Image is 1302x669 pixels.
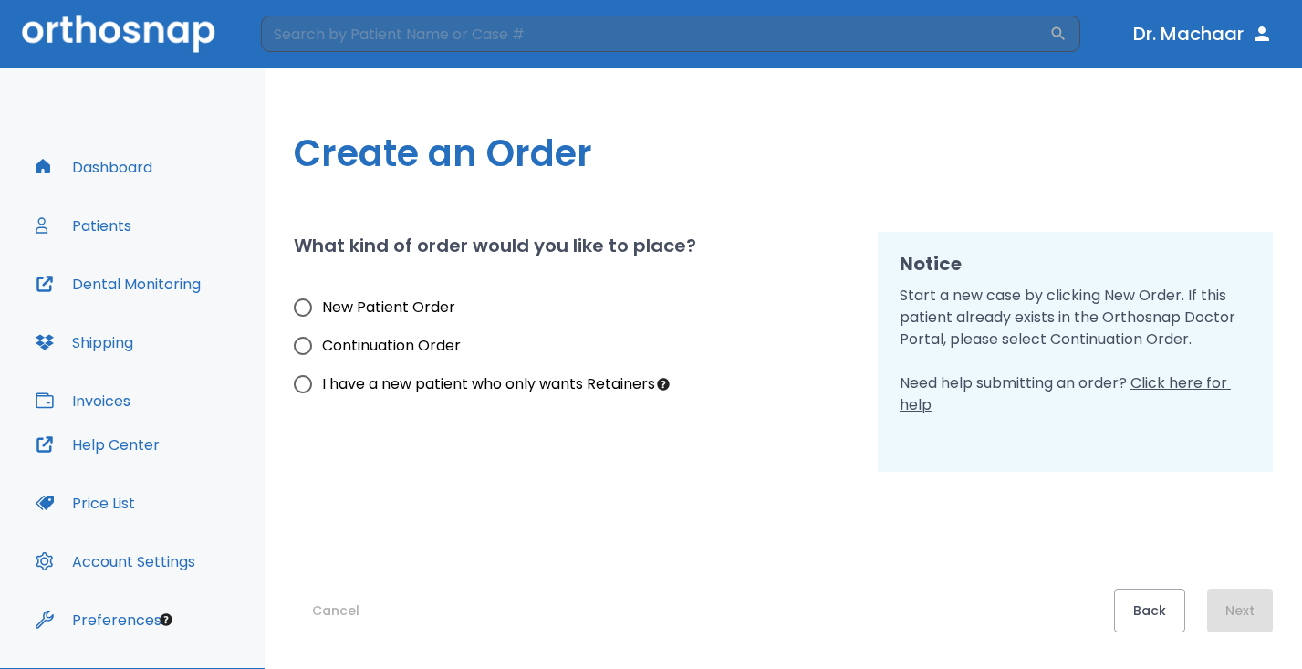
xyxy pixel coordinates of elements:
button: Dental Monitoring [25,262,212,306]
button: Help Center [25,423,171,466]
span: New Patient Order [322,297,455,319]
div: Tooltip anchor [655,376,672,392]
button: Dr. Machaar [1126,17,1280,50]
button: Cancel [294,589,378,632]
button: Preferences [25,598,172,642]
h1: Create an Order [294,126,1273,181]
h2: What kind of order would you like to place? [294,232,696,259]
span: Click here for help [900,372,1231,415]
button: Shipping [25,320,144,364]
button: Price List [25,481,146,525]
span: Continuation Order [322,335,461,357]
button: Patients [25,204,142,247]
button: Back [1114,589,1185,632]
p: Start a new case by clicking New Order. If this patient already exists in the Orthosnap Doctor Po... [900,285,1251,416]
button: Dashboard [25,145,163,189]
button: Invoices [25,379,141,423]
button: Account Settings [25,539,206,583]
input: Search by Patient Name or Case # [261,16,1049,52]
img: Orthosnap [22,15,215,52]
h2: Notice [900,250,1251,277]
span: I have a new patient who only wants Retainers [322,373,655,395]
div: Tooltip anchor [158,612,174,628]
